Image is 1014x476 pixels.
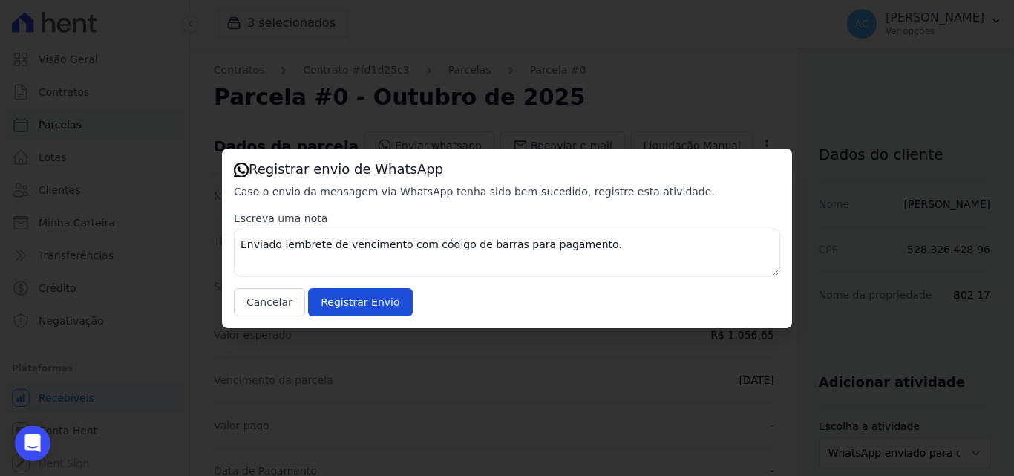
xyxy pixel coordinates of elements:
p: Caso o envio da mensagem via WhatsApp tenha sido bem-sucedido, registre esta atividade. [234,184,780,199]
input: Registrar Envio [308,288,412,316]
label: Escreva uma nota [234,211,780,226]
div: Open Intercom Messenger [15,426,50,461]
button: Cancelar [234,288,305,316]
textarea: Enviado lembrete de vencimento com código de barras para pagamento. [234,229,780,276]
h3: Registrar envio de WhatsApp [234,160,780,178]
